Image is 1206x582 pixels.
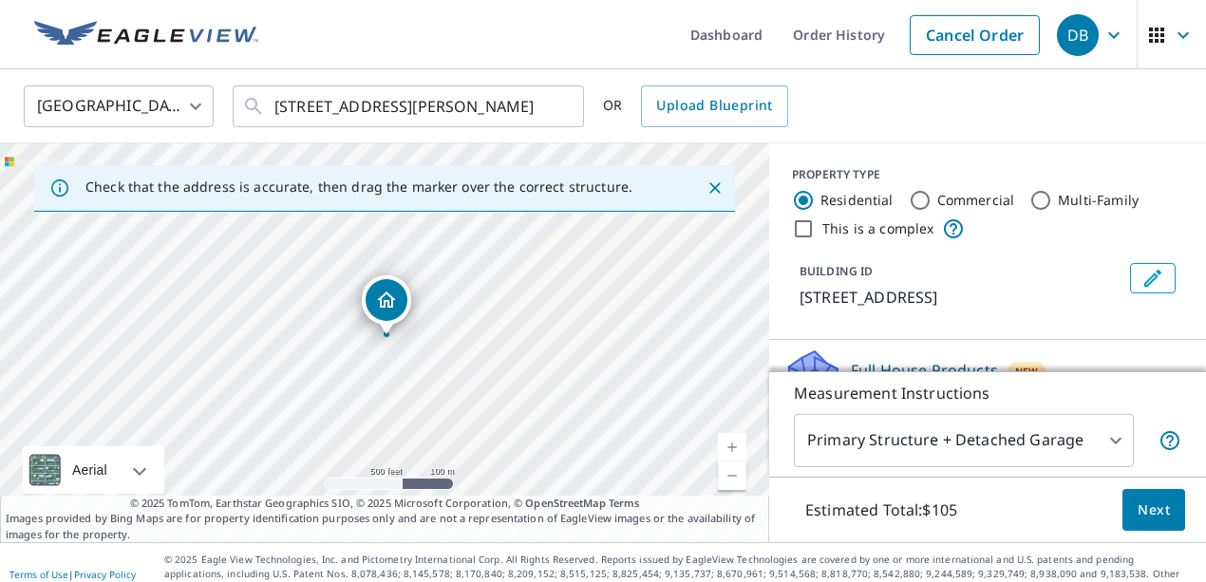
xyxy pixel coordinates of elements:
[800,286,1122,309] p: [STREET_ADDRESS]
[9,568,68,581] a: Terms of Use
[23,446,164,494] div: Aerial
[656,94,772,118] span: Upload Blueprint
[794,382,1181,404] p: Measurement Instructions
[1138,498,1170,522] span: Next
[1058,191,1139,210] label: Multi-Family
[910,15,1040,55] a: Cancel Order
[790,489,972,531] p: Estimated Total: $105
[609,496,640,510] a: Terms
[274,80,545,133] input: Search by address or latitude-longitude
[603,85,788,127] div: OR
[362,275,411,334] div: Dropped pin, building 1, Residential property, 460 Larkwood Dr Lexington, KY 40509
[792,166,1183,183] div: PROPERTY TYPE
[1130,263,1176,293] button: Edit building 1
[130,496,640,512] span: © 2025 TomTom, Earthstar Geographics SIO, © 2025 Microsoft Corporation, ©
[1159,429,1181,452] span: Your report will include the primary structure and a detached garage if one exists.
[74,568,136,581] a: Privacy Policy
[641,85,787,127] a: Upload Blueprint
[822,219,934,238] label: This is a complex
[784,347,1191,422] div: Full House ProductsNewFull House™ with Regular Delivery
[703,176,727,200] button: Close
[1015,364,1038,379] span: New
[24,80,214,133] div: [GEOGRAPHIC_DATA]
[85,178,632,196] p: Check that the address is accurate, then drag the marker over the correct structure.
[525,496,605,510] a: OpenStreetMap
[820,191,894,210] label: Residential
[1122,489,1185,532] button: Next
[34,21,258,49] img: EV Logo
[937,191,1015,210] label: Commercial
[9,569,136,580] p: |
[718,433,746,461] a: Current Level 16, Zoom In
[718,461,746,490] a: Current Level 16, Zoom Out
[794,414,1134,467] div: Primary Structure + Detached Garage
[800,263,873,279] p: BUILDING ID
[66,446,113,494] div: Aerial
[851,359,998,382] p: Full House Products
[1057,14,1099,56] div: DB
